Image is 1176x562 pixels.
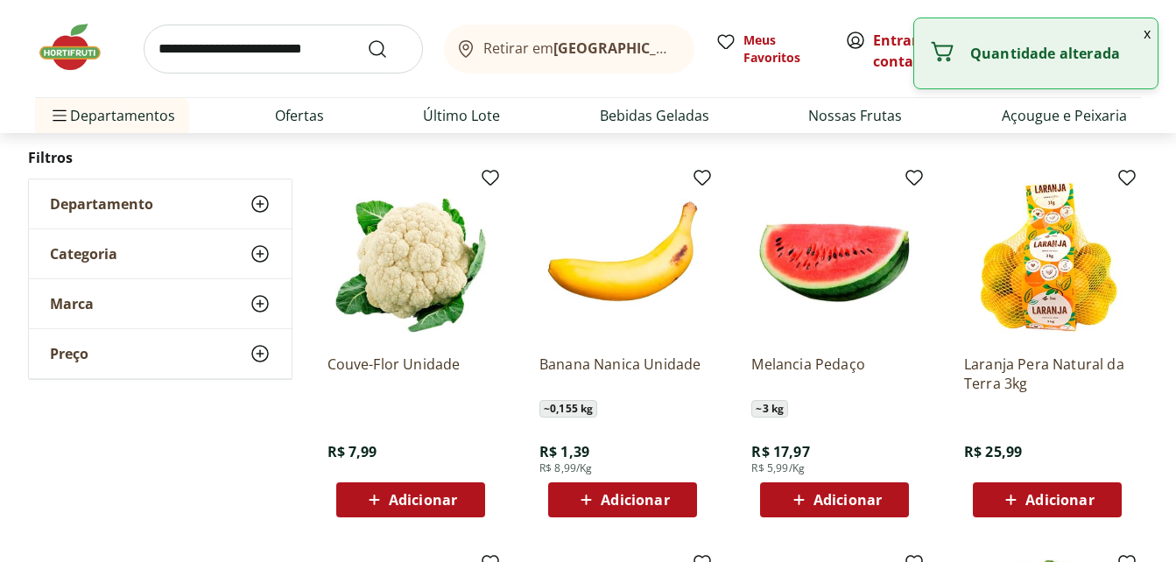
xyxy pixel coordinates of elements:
span: R$ 7,99 [327,442,377,461]
a: Nossas Frutas [808,105,902,126]
button: Adicionar [548,482,697,517]
img: Banana Nanica Unidade [539,174,706,341]
span: Adicionar [601,493,669,507]
span: ou [873,30,951,72]
button: Adicionar [973,482,1122,517]
span: Preço [50,345,88,362]
span: Adicionar [389,493,457,507]
a: Ofertas [275,105,324,126]
span: R$ 8,99/Kg [539,461,593,475]
img: Laranja Pera Natural da Terra 3kg [964,174,1130,341]
button: Menu [49,95,70,137]
a: Açougue e Peixaria [1002,105,1127,126]
a: Couve-Flor Unidade [327,355,494,393]
a: Melancia Pedaço [751,355,918,393]
button: Retirar em[GEOGRAPHIC_DATA]/[GEOGRAPHIC_DATA] [444,25,694,74]
span: Categoria [50,245,117,263]
button: Fechar notificação [1137,18,1158,48]
input: search [144,25,423,74]
button: Submit Search [367,39,409,60]
a: Criar conta [873,31,969,71]
button: Categoria [29,229,292,278]
button: Preço [29,329,292,378]
span: ~ 3 kg [751,400,788,418]
span: Departamento [50,195,153,213]
button: Marca [29,279,292,328]
span: R$ 17,97 [751,442,809,461]
button: Departamento [29,179,292,228]
a: Banana Nanica Unidade [539,355,706,393]
span: Marca [50,295,94,313]
h2: Filtros [28,140,292,175]
a: Último Lote [423,105,500,126]
a: Meus Favoritos [715,32,824,67]
a: Laranja Pera Natural da Terra 3kg [964,355,1130,393]
a: Bebidas Geladas [600,105,709,126]
span: R$ 5,99/Kg [751,461,805,475]
img: Couve-Flor Unidade [327,174,494,341]
span: ~ 0,155 kg [539,400,597,418]
button: Adicionar [760,482,909,517]
span: Adicionar [813,493,882,507]
p: Quantidade alterada [970,45,1144,62]
span: Departamentos [49,95,175,137]
b: [GEOGRAPHIC_DATA]/[GEOGRAPHIC_DATA] [553,39,849,58]
span: R$ 25,99 [964,442,1022,461]
img: Hortifruti [35,21,123,74]
img: Melancia Pedaço [751,174,918,341]
a: Entrar [873,31,918,50]
span: R$ 1,39 [539,442,589,461]
span: Retirar em [483,40,677,56]
span: Meus Favoritos [743,32,824,67]
button: Adicionar [336,482,485,517]
span: Adicionar [1025,493,1094,507]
